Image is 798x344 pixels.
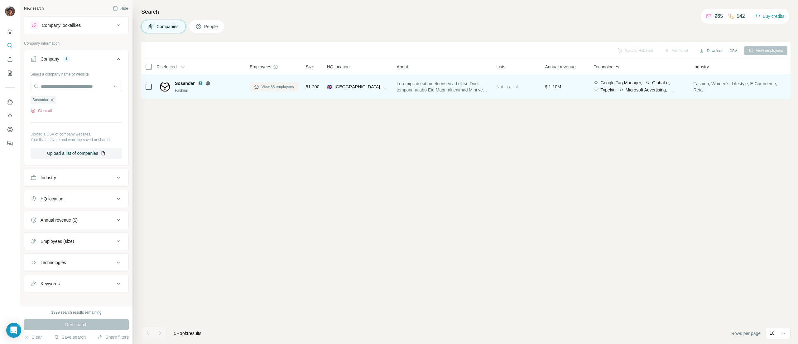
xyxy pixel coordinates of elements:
[63,56,70,62] div: 1
[250,64,271,70] span: Employees
[496,64,505,70] span: Lists
[770,330,775,336] p: 10
[174,331,182,336] span: 1 - 1
[24,255,128,270] button: Technologies
[6,323,21,338] div: Open Intercom Messenger
[24,334,42,340] button: Clear
[41,56,59,62] div: Company
[31,131,122,137] p: Upload a CSV of company websites.
[731,330,761,337] span: Rows per page
[31,108,52,114] button: Clear all
[31,137,122,143] p: Your list is private and won't be saved or shared.
[24,213,128,228] button: Annual revenue ($)
[31,148,122,159] button: Upload a list of companies
[24,234,128,249] button: Employees (size)
[695,46,741,56] button: Download as CSV
[5,96,15,108] button: Use Surfe on LinkedIn
[41,217,78,223] div: Annual revenue ($)
[160,82,170,92] img: Logo of Sosandar
[32,97,48,103] span: Sosandar
[693,64,709,70] span: Industry
[5,124,15,135] button: Dashboard
[41,238,74,244] div: Employees (size)
[5,40,15,51] button: Search
[397,64,408,70] span: About
[51,310,102,315] div: 1999 search results remaining
[334,84,389,90] span: [GEOGRAPHIC_DATA], [GEOGRAPHIC_DATA]
[737,12,745,20] p: 542
[175,88,242,93] div: Fashion
[198,81,203,86] img: LinkedIn logo
[755,12,784,21] button: Buy credits
[24,170,128,185] button: Industry
[262,84,294,90] span: View 88 employees
[5,54,15,65] button: Enrich CSV
[41,281,60,287] div: Keywords
[693,81,786,93] span: Fashion, Women's, Lifestyle, E-Commerce, Retail
[5,110,15,121] button: Use Surfe API
[182,331,186,336] span: of
[174,331,201,336] span: results
[5,26,15,37] button: Quick start
[5,138,15,149] button: Feedback
[306,64,314,70] span: Size
[24,191,128,206] button: HQ location
[5,6,15,16] img: Avatar
[41,196,63,202] div: HQ location
[42,22,81,28] div: Company lookalikes
[5,67,15,79] button: My lists
[714,12,723,20] p: 965
[600,87,615,93] span: Typekit,
[41,259,66,266] div: Technologies
[157,64,177,70] span: 0 selected
[594,64,619,70] span: Technologies
[306,84,320,90] span: 51-200
[24,6,44,11] div: New search
[626,87,667,93] span: Microsoft Advertising,
[204,23,219,30] span: People
[545,64,575,70] span: Annual revenue
[186,331,189,336] span: 1
[41,174,56,181] div: Industry
[545,84,561,89] span: $ 1-10M
[327,64,349,70] span: HQ location
[98,334,129,340] button: Share filters
[652,80,670,86] span: Global-e,
[24,276,128,291] button: Keywords
[175,80,195,86] span: Sosandar
[141,7,791,16] h4: Search
[31,69,122,77] div: Select a company name or website
[108,4,132,13] button: Hide
[250,82,298,91] button: View 88 employees
[24,18,128,33] button: Company lookalikes
[397,81,489,93] span: Loremips do sit ametconsec ad elitse Doei temporin utlabo Etd Magn ali enimad Mini ven QuIsnos ex...
[496,84,518,89] span: Not in a list
[24,41,129,46] p: Company information
[600,80,642,86] span: Google Tag Manager,
[156,23,179,30] span: Companies
[327,84,332,90] span: 🇬🇧
[24,52,128,69] button: Company1
[54,334,86,340] button: Save search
